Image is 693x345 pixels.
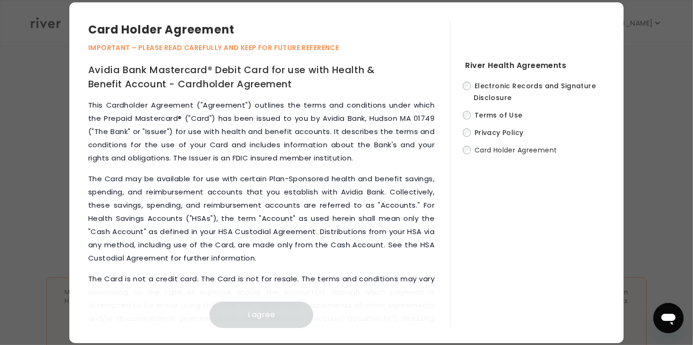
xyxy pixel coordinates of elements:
span: Terms of Use [475,110,523,120]
h4: River Health Agreements [466,59,605,72]
span: Privacy Policy [475,128,524,137]
span: Card Holder Agreement [475,145,557,155]
h1: Avidia Bank Mastercard® Debit Card for use with Health & Benefit Account - Cardholder Agreement [88,63,377,91]
button: I agree [209,302,313,328]
h3: Card Holder Agreement [88,21,450,38]
p: IMPORTANT – PLEASE READ CAREFULLY AND KEEP FOR FUTURE REFERENCE [88,42,450,53]
p: The Card may be available for use with certain Plan-Sponsored health and benefit savings, spendin... [88,172,435,265]
span: Electronic Records and Signature Disclosure [474,81,596,102]
p: This Cardholder Agreement ("Agreement") outlines the terms and conditions under which the Prepaid... [88,99,435,165]
iframe: Button to launch messaging window [653,303,684,333]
